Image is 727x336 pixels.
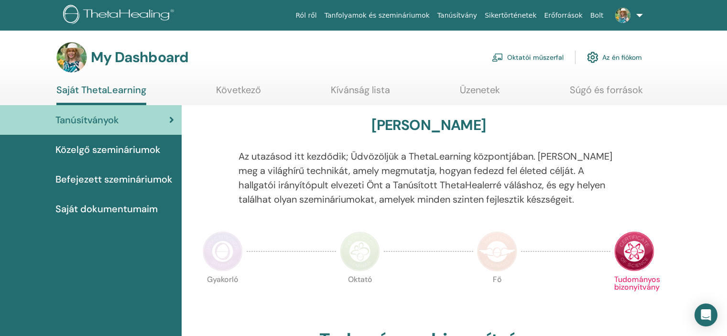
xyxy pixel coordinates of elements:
[460,84,500,103] a: Üzenetek
[477,231,517,271] img: Master
[56,84,146,105] a: Saját ThetaLearning
[91,49,188,66] h3: My Dashboard
[203,276,243,316] p: Gyakorló
[56,42,87,73] img: default.jpg
[371,117,486,134] h3: [PERSON_NAME]
[321,7,434,24] a: Tanfolyamok és szemináriumok
[615,8,630,23] img: default.jpg
[55,172,173,186] span: Befejezett szemináriumok
[216,84,261,103] a: Következő
[477,276,517,316] p: Fő
[570,84,643,103] a: Súgó és források
[587,47,642,68] a: Az én fiókom
[340,231,380,271] img: Instructor
[492,47,564,68] a: Oktatói műszerfal
[586,7,608,24] a: Bolt
[292,7,321,24] a: Ról ről
[694,303,717,326] div: Open Intercom Messenger
[239,149,619,206] p: Az utazásod itt kezdődik; Üdvözöljük a ThetaLearning központjában. [PERSON_NAME] meg a világhírű ...
[614,231,654,271] img: Certificate of Science
[587,49,598,65] img: cog.svg
[55,202,158,216] span: Saját dokumentumaim
[340,276,380,316] p: Oktató
[492,53,503,62] img: chalkboard-teacher.svg
[63,5,177,26] img: logo.png
[55,113,119,127] span: Tanúsítványok
[614,276,654,316] p: Tudományos bizonyítvány
[481,7,540,24] a: Sikertörténetek
[55,142,161,157] span: Közelgő szemináriumok
[331,84,390,103] a: Kívánság lista
[541,7,586,24] a: Erőforrások
[434,7,481,24] a: Tanúsítvány
[203,231,243,271] img: Practitioner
